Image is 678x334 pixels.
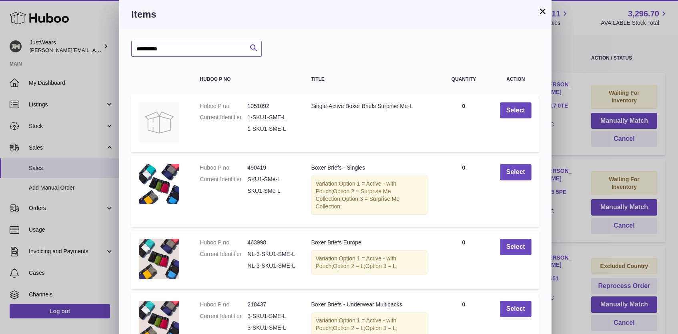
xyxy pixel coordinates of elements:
div: Variation: [311,176,428,215]
dd: 218437 [247,301,295,308]
span: Option 2 = L; [333,263,365,269]
th: Huboo P no [192,69,303,90]
span: Option 2 = L; [333,325,365,331]
span: Option 3 = L; [365,263,398,269]
img: Single-Active Boxer Briefs Surprise Me-L [139,102,179,142]
div: Single-Active Boxer Briefs Surprise Me-L [311,102,428,110]
dt: Huboo P no [200,239,247,246]
th: Title [303,69,436,90]
span: Option 3 = L; [365,325,398,331]
span: Option 1 = Active - with Pouch; [316,317,397,331]
div: Variation: [311,250,428,274]
dd: SKU1-SMe-L [247,176,295,183]
dt: Current Identifier [200,176,247,183]
button: Select [500,102,532,119]
dd: 490419 [247,164,295,172]
span: Option 2 = Surprise Me Collection; [316,188,391,202]
h3: Items [131,8,540,21]
span: Option 1 = Active - with Pouch; [316,180,397,194]
dd: 3-SKU1-SME-L [247,312,295,320]
span: Option 3 = Surprise Me Collection; [316,196,400,210]
td: 0 [435,94,492,152]
div: Boxer Briefs - Singles [311,164,428,172]
td: 0 [435,156,492,226]
button: × [538,6,548,16]
dt: Huboo P no [200,102,247,110]
button: Select [500,301,532,317]
dd: 463998 [247,239,295,246]
span: Option 1 = Active - with Pouch; [316,255,397,269]
th: Action [492,69,540,90]
div: Boxer Briefs Europe [311,239,428,246]
button: Select [500,164,532,180]
dd: 1-SKU1-SME-L [247,114,295,121]
dt: Current Identifier [200,250,247,258]
dt: Current Identifier [200,114,247,121]
div: Boxer Briefs - Underwear Multipacks [311,301,428,308]
img: Boxer Briefs Europe [139,239,179,279]
dt: Huboo P no [200,301,247,308]
button: Select [500,239,532,255]
dd: NL-3-SKU1-SME-L [247,262,295,270]
dd: 1-SKU1-SME-L [247,125,295,133]
dt: Current Identifier [200,312,247,320]
dt: Huboo P no [200,164,247,172]
td: 0 [435,231,492,289]
dd: NL-3-SKU1-SME-L [247,250,295,258]
dd: 3-SKU1-SME-L [247,324,295,332]
dd: SKU1-SMe-L [247,187,295,195]
img: Boxer Briefs - Singles [139,164,179,204]
th: Quantity [435,69,492,90]
dd: 1051092 [247,102,295,110]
